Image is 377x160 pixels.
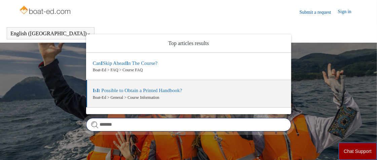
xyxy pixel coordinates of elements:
em: I [93,88,95,93]
img: Boat-Ed Help Center home page [19,4,72,17]
a: Submit a request [300,9,338,16]
em: I [97,88,99,93]
zd-autocomplete-title-multibrand: Suggested result 1 Can I Skip Ahead In The Course? [93,61,158,67]
a: Sign in [338,8,358,16]
button: English ([GEOGRAPHIC_DATA]) [10,31,91,37]
zd-autocomplete-title-multibrand: Suggested result 2 Is It Possible to Obtain a Printed Handbook? [93,88,182,94]
zd-autocomplete-breadcrumbs-multibrand: Boat-Ed > General > Course Information [93,94,285,101]
zd-autocomplete-header: Top articles results [86,34,291,53]
em: I [101,61,103,66]
zd-autocomplete-breadcrumbs-multibrand: Boat-Ed > FAQ > Course FAQ [93,67,285,73]
input: Search [86,118,291,131]
em: I [126,61,128,66]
